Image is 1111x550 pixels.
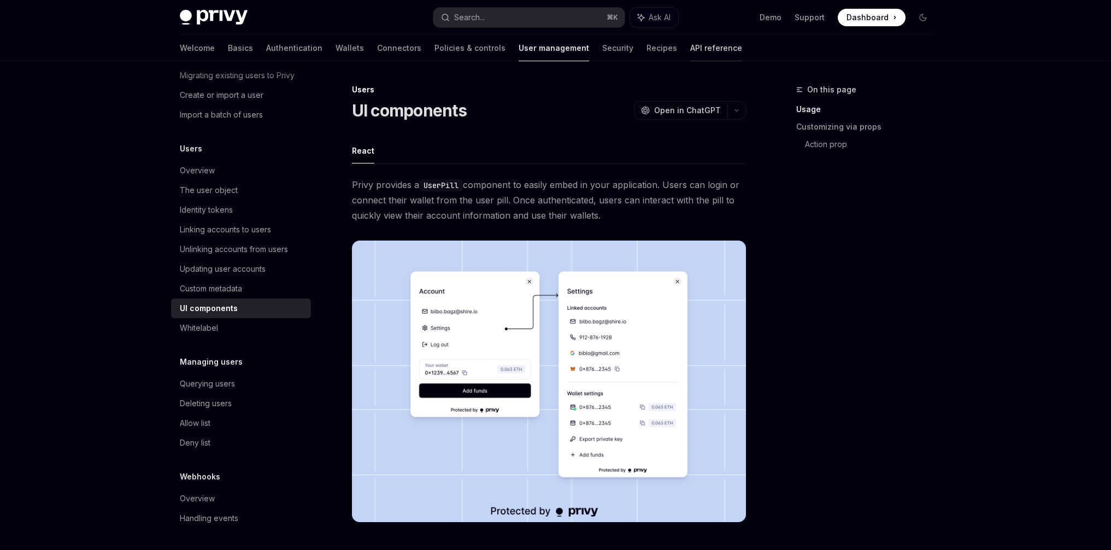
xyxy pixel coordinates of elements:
[171,105,311,125] a: Import a batch of users
[180,512,238,525] div: Handling events
[377,35,421,61] a: Connectors
[336,35,364,61] a: Wallets
[180,164,215,177] div: Overview
[171,180,311,200] a: The user object
[171,299,311,318] a: UI components
[796,101,940,118] a: Usage
[646,35,677,61] a: Recipes
[180,470,220,483] h5: Webhooks
[796,118,940,136] a: Customizing via props
[847,12,889,23] span: Dashboard
[171,259,311,279] a: Updating user accounts
[838,9,906,26] a: Dashboard
[352,177,746,223] span: Privy provides a component to easily embed in your application. Users can login or connect their ...
[180,397,232,410] div: Deleting users
[180,243,288,256] div: Unlinking accounts from users
[180,262,266,276] div: Updating user accounts
[171,508,311,528] a: Handling events
[180,377,235,390] div: Querying users
[171,220,311,239] a: Linking accounts to users
[434,35,505,61] a: Policies & controls
[171,394,311,413] a: Deleting users
[607,13,618,22] span: ⌘ K
[171,413,311,433] a: Allow list
[180,436,210,449] div: Deny list
[180,184,238,197] div: The user object
[171,85,311,105] a: Create or import a user
[352,101,467,120] h1: UI components
[180,417,210,430] div: Allow list
[602,35,633,61] a: Security
[180,108,263,121] div: Import a batch of users
[630,8,678,27] button: Ask AI
[419,179,463,191] code: UserPill
[171,318,311,338] a: Whitelabel
[433,8,625,27] button: Search...⌘K
[180,355,243,368] h5: Managing users
[519,35,589,61] a: User management
[805,136,940,153] a: Action prop
[171,279,311,299] a: Custom metadata
[180,142,202,155] h5: Users
[352,84,746,95] div: Users
[180,282,242,295] div: Custom metadata
[180,89,263,102] div: Create or import a user
[690,35,742,61] a: API reference
[914,9,932,26] button: Toggle dark mode
[180,321,218,335] div: Whitelabel
[171,489,311,508] a: Overview
[795,12,825,23] a: Support
[352,138,374,163] button: React
[171,374,311,394] a: Querying users
[654,105,721,116] span: Open in ChatGPT
[228,35,253,61] a: Basics
[649,12,671,23] span: Ask AI
[180,203,233,217] div: Identity tokens
[180,10,248,25] img: dark logo
[180,223,271,236] div: Linking accounts to users
[171,433,311,453] a: Deny list
[807,83,856,96] span: On this page
[171,239,311,259] a: Unlinking accounts from users
[454,11,485,24] div: Search...
[180,35,215,61] a: Welcome
[266,35,322,61] a: Authentication
[180,302,238,315] div: UI components
[171,200,311,220] a: Identity tokens
[634,101,727,120] button: Open in ChatGPT
[760,12,781,23] a: Demo
[180,492,215,505] div: Overview
[171,161,311,180] a: Overview
[352,241,746,522] img: images/Userpill2.png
